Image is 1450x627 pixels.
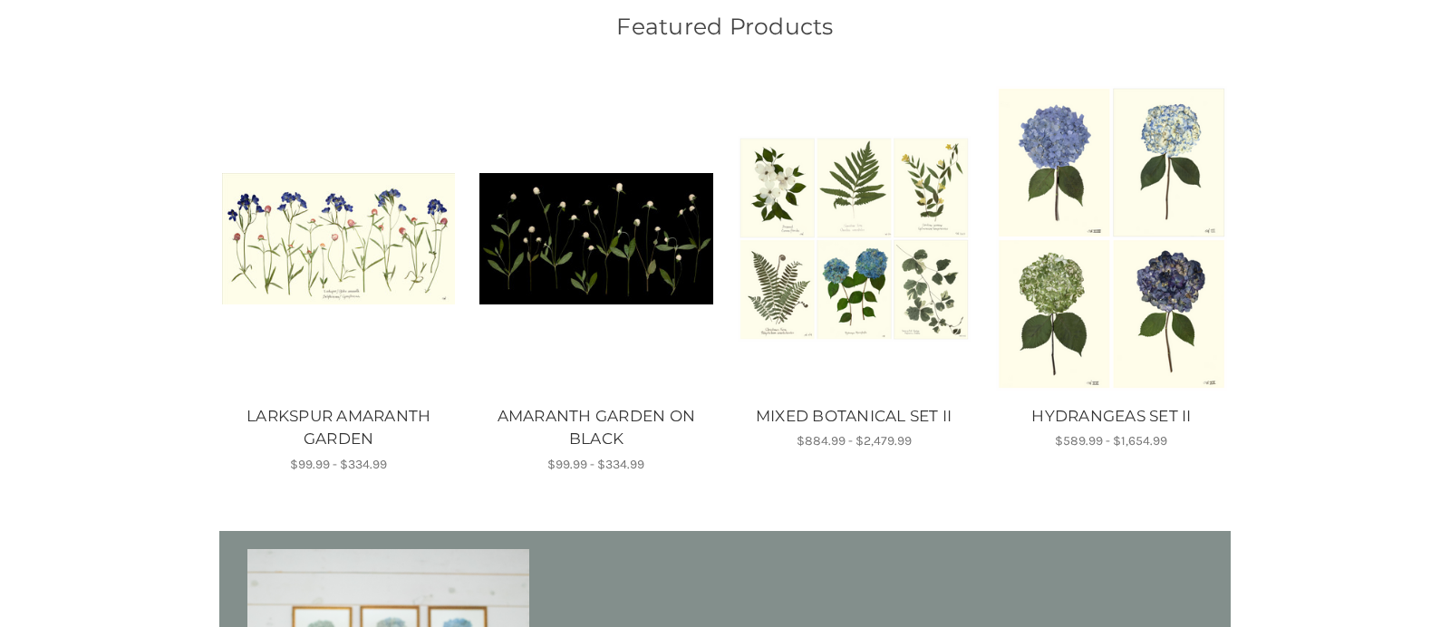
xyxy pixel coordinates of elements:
img: Unframed [222,173,455,304]
h2: Featured Products [219,10,1231,44]
span: $589.99 - $1,654.99 [1055,433,1167,449]
a: AMARANTH GARDEN ON BLACK, Price range from $99.99 to $334.99 [477,405,715,451]
a: LARKSPUR AMARANTH GARDEN, Price range from $99.99 to $334.99 [222,85,455,392]
span: $99.99 - $334.99 [547,457,644,472]
span: $884.99 - $2,479.99 [797,433,912,449]
a: MIXED BOTANICAL SET II, Price range from $884.99 to $2,479.99 [738,85,971,392]
a: MIXED BOTANICAL SET II, Price range from $884.99 to $2,479.99 [735,405,973,429]
img: Unframed [738,136,971,342]
a: AMARANTH GARDEN ON BLACK, Price range from $99.99 to $334.99 [479,85,712,392]
span: $99.99 - $334.99 [290,457,387,472]
img: Unframed [995,85,1228,391]
img: Unframed [479,173,712,304]
a: HYDRANGEAS SET II, Price range from $589.99 to $1,654.99 [992,405,1231,429]
a: LARKSPUR AMARANTH GARDEN, Price range from $99.99 to $334.99 [219,405,458,451]
a: HYDRANGEAS SET II, Price range from $589.99 to $1,654.99 [995,85,1228,392]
